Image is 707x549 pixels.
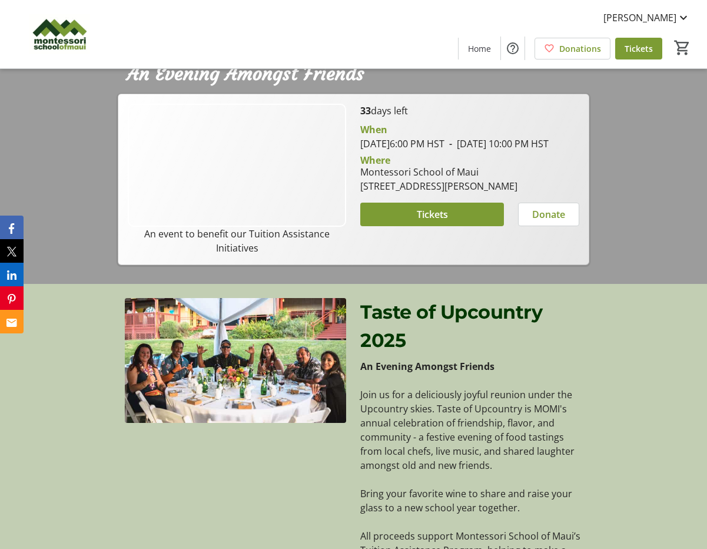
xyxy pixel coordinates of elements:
span: [PERSON_NAME] [603,11,676,25]
span: Taste of Upcountry 2025 [360,300,542,352]
button: [PERSON_NAME] [594,8,700,27]
span: [DATE] 6:00 PM HST [360,137,444,150]
span: Tickets [417,207,448,221]
span: [DATE] 10:00 PM HST [444,137,549,150]
button: Help [501,37,525,60]
div: When [360,123,387,137]
img: Montessori of Maui Inc.'s Logo [7,5,112,64]
img: undefined [125,298,346,423]
p: An event to benefit our Tuition Assistance Initiatives [128,227,346,255]
a: Donations [535,38,610,59]
a: Home [459,38,500,59]
div: [STREET_ADDRESS][PERSON_NAME] [360,179,517,193]
span: Donations [559,42,601,55]
img: Campaign CTA Media Photo [128,104,346,227]
p: Bring your favorite wine to share and raise your glass to a new school year together. [360,487,582,515]
span: 33 [360,104,371,117]
button: Donate [518,203,579,226]
span: - [444,137,457,150]
button: Tickets [360,203,503,226]
a: Tickets [615,38,662,59]
span: Tickets [625,42,653,55]
span: An Evening Amongst Friends [127,62,364,85]
p: Join us for a deliciously joyful reunion under the Upcountry skies. Taste of Upcountry is MOMI's ... [360,388,582,472]
p: days left [360,104,579,118]
span: Donate [532,207,565,221]
span: Home [468,42,491,55]
strong: An Evening Amongst Friends [360,360,494,373]
div: Montessori School of Maui [360,165,517,179]
button: Cart [672,37,693,58]
div: Where [360,156,390,165]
